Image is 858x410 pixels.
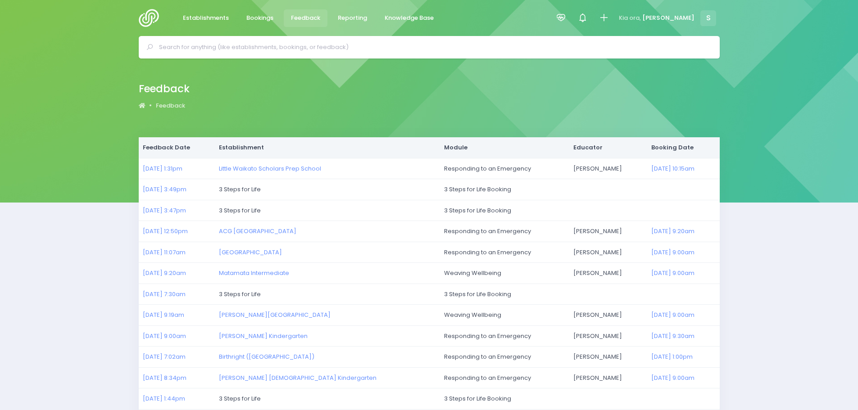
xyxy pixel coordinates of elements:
[176,9,236,27] a: Establishments
[143,332,186,340] a: [DATE] 9:00am
[569,325,646,347] td: [PERSON_NAME]
[440,388,720,410] td: 3 Steps for Life Booking
[239,9,281,27] a: Bookings
[219,311,331,319] a: [PERSON_NAME][GEOGRAPHIC_DATA]
[219,352,314,361] a: Birthright ([GEOGRAPHIC_DATA])
[651,311,695,319] a: [DATE] 9:00am
[569,263,646,284] td: [PERSON_NAME]
[569,367,646,388] td: [PERSON_NAME]
[219,206,261,215] span: 3 Steps for Life
[651,227,695,235] a: [DATE] 9:20am
[143,164,182,173] a: [DATE] 1:31pm
[143,352,186,361] a: [DATE] 7:02am
[651,164,695,173] a: [DATE] 10:15am
[440,347,569,368] td: Responding to an Emergency
[139,9,164,27] img: Logo
[246,14,273,23] span: Bookings
[700,10,716,26] span: S
[143,394,185,403] a: [DATE] 1:44pm
[440,284,720,305] td: 3 Steps for Life Booking
[159,41,707,54] input: Search for anything (like establishments, bookings, or feedback)
[440,179,720,200] td: 3 Steps for Life Booking
[219,164,321,173] a: Little Waikato Scholars Prep School
[440,263,569,284] td: Weaving Wellbeing
[219,290,261,298] span: 3 Steps for Life
[647,137,720,158] th: Booking Date
[569,305,646,326] td: [PERSON_NAME]
[569,221,646,242] td: [PERSON_NAME]
[291,14,320,23] span: Feedback
[569,347,646,368] td: [PERSON_NAME]
[139,83,190,95] h2: Feedback
[440,325,569,347] td: Responding to an Emergency
[440,200,720,221] td: 3 Steps for Life Booking
[569,242,646,263] td: [PERSON_NAME]
[139,137,214,158] th: Feedback Date
[651,269,695,277] a: [DATE] 9:00am
[569,158,646,179] td: [PERSON_NAME]
[385,14,434,23] span: Knowledge Base
[214,137,440,158] th: Establishment
[440,367,569,388] td: Responding to an Emergency
[651,248,695,257] a: [DATE] 9:00am
[284,9,328,27] a: Feedback
[569,137,646,158] th: Educator
[219,269,289,277] a: Matamata Intermediate
[377,9,441,27] a: Knowledge Base
[440,158,569,179] td: Responding to an Emergency
[156,101,185,110] a: Feedback
[331,9,375,27] a: Reporting
[651,352,693,361] a: [DATE] 1:00pm
[219,394,261,403] span: 3 Steps for Life
[619,14,641,23] span: Kia ora,
[440,242,569,263] td: Responding to an Emergency
[642,14,695,23] span: [PERSON_NAME]
[143,290,186,298] a: [DATE] 7:30am
[143,311,184,319] a: [DATE] 9:19am
[440,221,569,242] td: Responding to an Emergency
[651,374,695,382] a: [DATE] 9:00am
[440,305,569,326] td: Weaving Wellbeing
[143,227,188,235] a: [DATE] 12:50pm
[440,137,569,158] th: Module
[219,374,377,382] a: [PERSON_NAME] [DEMOGRAPHIC_DATA] Kindergarten
[219,227,296,235] a: ACG [GEOGRAPHIC_DATA]
[143,206,186,215] a: [DATE] 3:47pm
[338,14,367,23] span: Reporting
[143,248,186,257] a: [DATE] 11:07am
[183,14,229,23] span: Establishments
[219,248,282,257] a: [GEOGRAPHIC_DATA]
[219,332,308,340] a: [PERSON_NAME] Kindergarten
[143,374,186,382] a: [DATE] 8:34pm
[143,185,186,194] a: [DATE] 3:49pm
[651,332,695,340] a: [DATE] 9:30am
[219,185,261,194] span: 3 Steps for Life
[143,269,186,277] a: [DATE] 9:20am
